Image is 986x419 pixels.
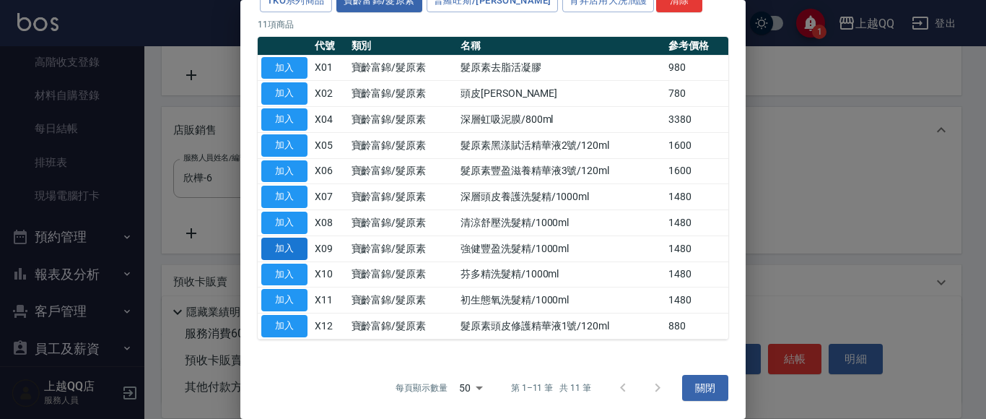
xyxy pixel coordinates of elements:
td: 寶齡富錦/髮原素 [348,132,458,158]
td: 初生態氧洗髮精/1000ml [457,288,665,314]
td: 髮原素黑漾賦活精華液2號/120ml [457,132,665,158]
td: 寶齡富錦/髮原素 [348,81,458,107]
p: 每頁顯示數量 [396,381,448,394]
td: X01 [311,55,348,81]
td: 髮原素豐盈滋養精華液3號/120ml [457,158,665,184]
td: 深層虹吸泥膜/800ml [457,107,665,133]
td: 寶齡富錦/髮原素 [348,314,458,340]
td: 780 [665,81,728,107]
td: 芬多精洗髮精/1000ml [457,262,665,288]
div: 50 [453,368,488,407]
td: 1480 [665,288,728,314]
td: 3380 [665,107,728,133]
td: 880 [665,314,728,340]
td: X08 [311,210,348,236]
td: 髮原素頭皮修護精華液1號/120ml [457,314,665,340]
p: 第 1–11 筆 共 11 筆 [511,381,591,394]
td: 寶齡富錦/髮原素 [348,158,458,184]
th: 類別 [348,37,458,56]
td: 1480 [665,262,728,288]
button: 加入 [261,289,307,311]
button: 加入 [261,315,307,337]
button: 加入 [261,186,307,208]
td: 1480 [665,210,728,236]
td: 980 [665,55,728,81]
button: 加入 [261,264,307,286]
td: 寶齡富錦/髮原素 [348,210,458,236]
td: 寶齡富錦/髮原素 [348,107,458,133]
td: X05 [311,132,348,158]
td: 深層頭皮養護洗髮精/1000ml [457,184,665,210]
td: 強健豐盈洗髮精/1000ml [457,236,665,262]
td: X09 [311,236,348,262]
td: 寶齡富錦/髮原素 [348,236,458,262]
td: 1600 [665,158,728,184]
button: 加入 [261,57,307,79]
button: 加入 [261,82,307,105]
button: 加入 [261,108,307,131]
button: 加入 [261,212,307,234]
th: 參考價格 [665,37,728,56]
button: 加入 [261,238,307,260]
td: X07 [311,184,348,210]
button: 加入 [261,160,307,183]
button: 關閉 [682,375,728,402]
td: 清涼舒壓洗髮精/1000ml [457,210,665,236]
td: X06 [311,158,348,184]
button: 加入 [261,134,307,157]
td: X12 [311,314,348,340]
th: 代號 [311,37,348,56]
td: 髮原素去脂活凝膠 [457,55,665,81]
td: 寶齡富錦/髮原素 [348,288,458,314]
td: 1480 [665,184,728,210]
td: X04 [311,107,348,133]
td: X02 [311,81,348,107]
p: 11 項商品 [258,18,728,31]
td: 寶齡富錦/髮原素 [348,184,458,210]
td: 1600 [665,132,728,158]
td: X11 [311,288,348,314]
td: 寶齡富錦/髮原素 [348,262,458,288]
th: 名稱 [457,37,665,56]
td: 頭皮[PERSON_NAME] [457,81,665,107]
td: X10 [311,262,348,288]
td: 寶齡富錦/髮原素 [348,55,458,81]
td: 1480 [665,236,728,262]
